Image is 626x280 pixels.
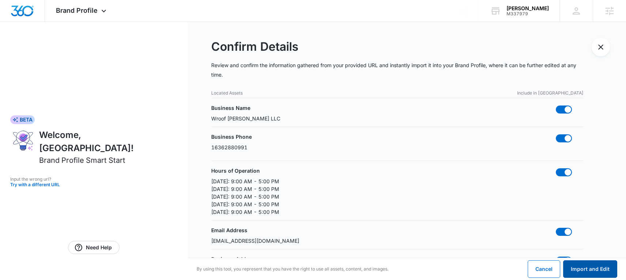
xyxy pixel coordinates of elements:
p: 16362880991 [211,143,247,151]
div: account id [507,11,549,16]
p: Business Phone [211,133,252,141]
p: [DATE]: 9:00 AM - 5:00 PM [211,208,279,216]
button: Cancel [528,260,560,278]
div: Domain: [DOMAIN_NAME] [19,19,80,25]
div: account name [507,5,549,11]
img: tab_domain_overview_orange.svg [20,42,26,48]
p: Input the wrong url? [10,176,178,183]
p: Email Address [211,226,247,234]
p: Wroof [PERSON_NAME] LLC [211,115,280,122]
h2: Brand Profile Smart Start [39,155,125,166]
p: Include in [GEOGRAPHIC_DATA] [517,90,584,96]
p: Business Name [211,104,250,112]
p: [EMAIL_ADDRESS][DOMAIN_NAME] [211,237,299,245]
h2: Confirm Details [211,38,584,55]
p: Located Assets [211,90,243,96]
img: website_grey.svg [12,19,18,25]
img: tab_keywords_by_traffic_grey.svg [73,42,79,48]
img: logo_orange.svg [12,12,18,18]
img: ai-brand-profile [10,129,36,153]
a: Need Help [68,241,119,254]
p: [DATE]: 9:00 AM - 5:00 PM [211,185,279,193]
span: Brand Profile [56,7,98,14]
p: [DATE]: 9:00 AM - 5:00 PM [211,177,279,185]
div: v 4.0.25 [20,12,36,18]
h1: Welcome, [GEOGRAPHIC_DATA]! [39,129,178,155]
div: BETA [10,115,35,124]
button: Try with a different URL [10,183,178,187]
button: Import and Edit [563,260,617,278]
p: [DATE]: 9:00 AM - 5:00 PM [211,200,279,208]
p: Business Address [211,255,257,263]
div: Domain Overview [28,43,65,48]
p: By using this tool, you represent that you have the right to use all assets, content, and images. [197,266,388,272]
p: Review and confirm the information gathered from your provided URL and instantly import it into y... [211,61,584,80]
p: [DATE]: 9:00 AM - 5:00 PM [211,193,279,200]
p: Hours of Operation [211,167,260,174]
div: Keywords by Traffic [81,43,123,48]
button: Exit Smart Start Wizard [592,38,610,56]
